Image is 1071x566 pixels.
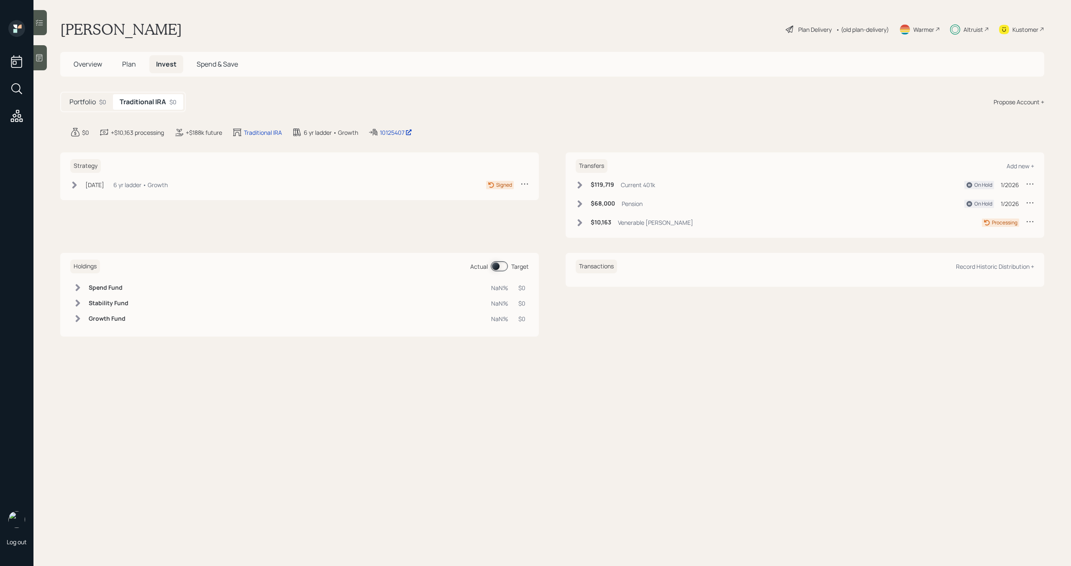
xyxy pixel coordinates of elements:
[518,283,525,292] div: $0
[89,300,128,307] h6: Stability Fund
[491,283,508,292] div: NaN%
[70,159,101,173] h6: Strategy
[622,199,643,208] div: Pension
[956,262,1034,270] div: Record Historic Distribution +
[82,128,89,137] div: $0
[380,128,412,137] div: 10125407
[169,98,177,106] div: $0
[111,128,164,137] div: +$10,163 processing
[491,314,508,323] div: NaN%
[197,59,238,69] span: Spend & Save
[618,218,693,227] div: Venerable [PERSON_NAME]
[89,284,128,291] h6: Spend Fund
[511,262,529,271] div: Target
[122,59,136,69] span: Plan
[186,128,222,137] div: +$188k future
[304,128,358,137] div: 6 yr ladder • Growth
[120,98,166,106] h5: Traditional IRA
[8,511,25,528] img: michael-russo-headshot.png
[99,98,106,106] div: $0
[70,260,100,273] h6: Holdings
[74,59,102,69] span: Overview
[836,25,889,34] div: • (old plan-delivery)
[576,159,607,173] h6: Transfers
[69,98,96,106] h5: Portfolio
[992,219,1017,226] div: Processing
[156,59,177,69] span: Invest
[974,181,992,189] div: On Hold
[913,25,934,34] div: Warmer
[591,219,611,226] h6: $10,163
[576,260,617,273] h6: Transactions
[974,200,992,208] div: On Hold
[491,299,508,308] div: NaN%
[963,25,983,34] div: Altruist
[1001,199,1019,208] div: 1/2026
[60,20,182,39] h1: [PERSON_NAME]
[1001,180,1019,189] div: 1/2026
[244,128,282,137] div: Traditional IRA
[85,180,104,189] div: [DATE]
[518,314,525,323] div: $0
[89,315,128,322] h6: Growth Fund
[994,98,1044,106] div: Propose Account +
[7,538,27,546] div: Log out
[591,200,615,207] h6: $68,000
[591,181,614,188] h6: $119,719
[518,299,525,308] div: $0
[1007,162,1034,170] div: Add new +
[798,25,832,34] div: Plan Delivery
[470,262,488,271] div: Actual
[1012,25,1038,34] div: Kustomer
[113,180,168,189] div: 6 yr ladder • Growth
[496,181,512,189] div: Signed
[621,180,655,189] div: Current 401k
